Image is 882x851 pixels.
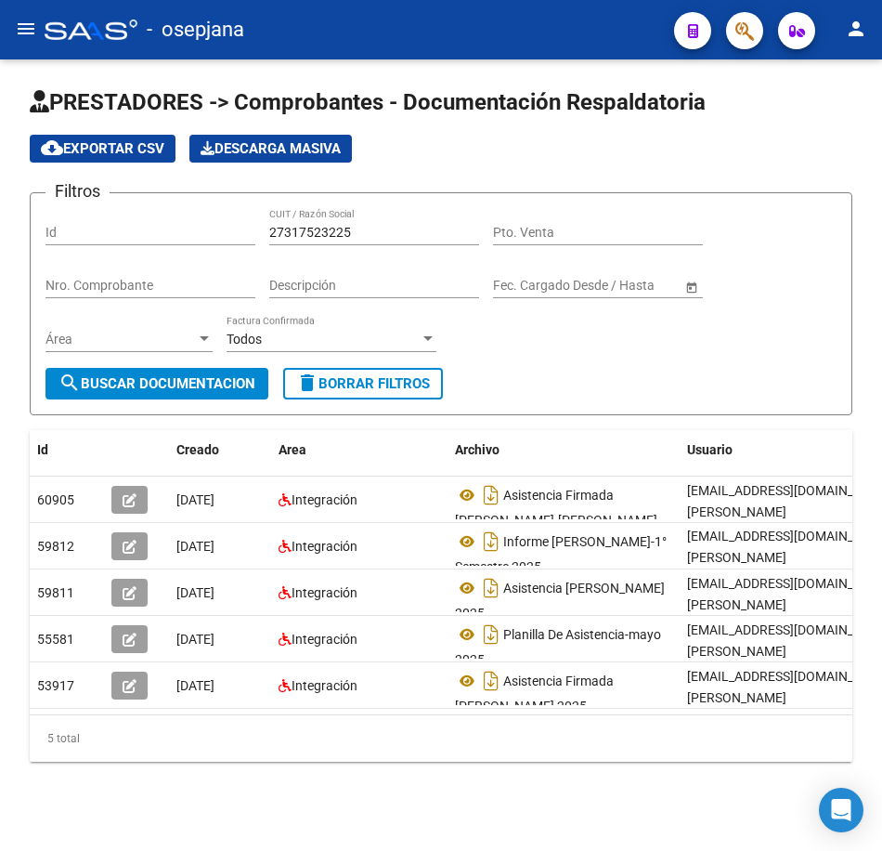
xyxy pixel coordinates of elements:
span: Borrar Filtros [296,375,430,392]
i: Descargar documento [479,620,503,649]
span: Asistencia Firmada [PERSON_NAME] 2025 [455,674,614,714]
button: Open calendar [681,277,701,296]
span: Exportar CSV [41,140,164,157]
span: Usuario [687,442,733,457]
span: Archivo [455,442,499,457]
input: Start date [493,278,551,294]
span: Descarga Masiva [201,140,341,157]
span: Asistencia [PERSON_NAME] 2025 [455,581,665,621]
span: Integración [292,492,357,507]
div: 5 total [30,715,852,762]
span: Integración [292,632,357,647]
datatable-header-cell: Creado [169,430,271,470]
span: [DATE] [176,492,214,507]
button: Buscar Documentacion [45,368,268,399]
span: Todos [227,332,262,347]
datatable-header-cell: Id [30,430,104,470]
datatable-header-cell: Archivo [447,430,680,470]
span: Informe [PERSON_NAME]-1° Semestre 2025 [455,534,667,574]
i: Descargar documento [479,527,503,556]
button: Exportar CSV [30,135,175,163]
span: 59811 [37,585,74,600]
span: Area [279,442,306,457]
span: [DATE] [176,585,214,600]
span: Asistencia Firmada [PERSON_NAME]-[PERSON_NAME] 2025 [455,488,657,548]
span: [DATE] [176,632,214,647]
mat-icon: delete [296,372,318,394]
i: Descargar documento [479,573,503,603]
i: Descargar documento [479,666,503,696]
span: Integración [292,678,357,693]
span: - osepjana [147,9,244,50]
button: Descarga Masiva [189,135,352,163]
span: [DATE] [176,539,214,554]
mat-icon: menu [15,18,37,40]
span: 59812 [37,539,74,554]
span: 60905 [37,492,74,507]
span: Área [45,332,196,347]
span: Integración [292,539,357,554]
div: Open Intercom Messenger [819,788,863,832]
span: 55581 [37,632,74,647]
span: Creado [176,442,219,457]
button: Borrar Filtros [283,368,443,399]
mat-icon: cloud_download [41,137,63,159]
span: 53917 [37,678,74,693]
app-download-masive: Descarga masiva de comprobantes (adjuntos) [189,135,352,163]
span: Planilla De Asistencia-mayo 2025 [455,627,661,667]
span: Integración [292,585,357,600]
span: Id [37,442,48,457]
span: [DATE] [176,678,214,693]
i: Descargar documento [479,480,503,510]
h3: Filtros [45,178,110,204]
datatable-header-cell: Area [271,430,447,470]
mat-icon: person [845,18,867,40]
span: PRESTADORES -> Comprobantes - Documentación Respaldatoria [30,89,706,115]
span: Buscar Documentacion [58,375,255,392]
mat-icon: search [58,372,81,394]
input: End date [566,278,657,294]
